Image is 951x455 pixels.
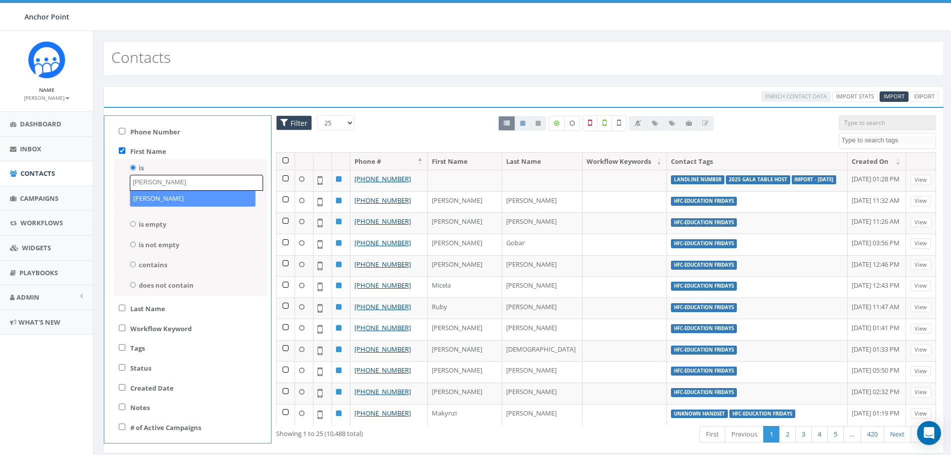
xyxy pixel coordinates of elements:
textarea: Search [133,178,263,187]
span: Admin [16,293,39,302]
label: Data not Enriched [564,116,580,131]
td: [DATE] 01:28 PM [848,170,906,191]
td: [DATE] 12:46 PM [848,255,906,277]
a: View [911,324,931,334]
label: Notes [130,403,150,413]
td: [DEMOGRAPHIC_DATA] [502,340,583,362]
span: Inbox [20,144,41,153]
label: HFC-Education Fridays [671,324,737,333]
td: [PERSON_NAME] [502,255,583,277]
a: 2 [779,426,796,443]
label: Last Name [130,304,165,314]
label: unknown handset [671,410,728,419]
label: is not empty [139,240,179,250]
td: Ruby [428,298,502,319]
a: 5 [827,426,844,443]
a: View [911,366,931,377]
label: Validated [597,115,612,131]
label: HFC-Education Fridays [671,197,737,206]
a: Previous [725,426,764,443]
span: What's New [18,318,60,327]
label: HFC-Education Fridays [671,261,737,270]
th: Phone #: activate to sort column descending [350,153,428,170]
label: HFC-Education Fridays [671,388,737,397]
td: [PERSON_NAME] [502,298,583,319]
label: HFC-Education Fridays [671,218,737,227]
span: Playbooks [19,268,58,277]
label: is [139,163,144,173]
a: [PERSON_NAME] [24,93,69,102]
a: … [843,426,861,443]
td: [PERSON_NAME] [502,319,583,340]
a: View [911,409,931,419]
td: [PERSON_NAME] [428,212,502,234]
td: [DATE] 03:56 PM [848,234,906,255]
a: 1 [763,426,780,443]
td: [DATE] 05:50 PM [848,361,906,383]
td: [PERSON_NAME] [428,361,502,383]
label: Not Validated [612,115,627,131]
a: [PHONE_NUMBER] [354,409,411,418]
a: Import [880,91,909,102]
td: [PERSON_NAME] [428,319,502,340]
a: [PHONE_NUMBER] [354,323,411,332]
label: HFC-Education Fridays [671,367,737,376]
a: [PHONE_NUMBER] [354,345,411,354]
a: 3 [795,426,812,443]
th: Workflow Keywords: activate to sort column ascending [583,153,667,170]
a: [PHONE_NUMBER] [354,387,411,396]
td: [PERSON_NAME] [428,255,502,277]
label: # of Active Campaigns [130,423,201,433]
a: View [911,302,931,313]
a: Import Stats [832,91,878,102]
td: [DATE] 01:19 PM [848,404,906,426]
label: is empty [139,220,166,229]
td: Micela [428,276,502,298]
td: [PERSON_NAME] [502,404,583,426]
td: [PERSON_NAME] [428,383,502,404]
a: Export [910,91,939,102]
span: Dashboard [20,119,61,128]
span: Campaigns [20,194,58,203]
label: Workflow Keyword [130,324,192,334]
label: contains [139,260,167,270]
div: Showing 1 to 25 (10,488 total) [276,425,542,439]
a: View [911,281,931,291]
td: [PERSON_NAME] [502,191,583,213]
th: First Name [428,153,502,170]
td: [PERSON_NAME] [428,234,502,255]
td: [DATE] 01:33 PM [848,340,906,362]
td: [DATE] 12:43 PM [848,276,906,298]
span: CSV files only [884,92,905,100]
a: [PHONE_NUMBER] [354,217,411,226]
div: Open Intercom Messenger [917,421,941,445]
a: View [911,238,931,249]
label: HFC-Education Fridays [729,410,795,419]
a: [PHONE_NUMBER] [354,302,411,311]
label: Import - [DATE] [792,175,837,184]
a: [PHONE_NUMBER] [354,174,411,183]
td: [DATE] 11:47 AM [848,298,906,319]
label: Data Enriched [549,116,565,131]
label: does not contain [139,281,194,290]
td: [DATE] 11:26 AM [848,212,906,234]
td: [PERSON_NAME] [502,276,583,298]
td: [PERSON_NAME] [502,361,583,383]
input: Type to search [839,115,936,130]
textarea: Search [842,136,936,145]
a: 420 [861,426,884,443]
h2: Contacts [111,49,171,65]
a: [PHONE_NUMBER] [354,238,411,247]
a: View [911,196,931,206]
td: Makynzi [428,404,502,426]
a: View [911,260,931,270]
th: Last Name [502,153,583,170]
a: View [911,217,931,228]
label: Not a Mobile [583,115,598,131]
a: [PHONE_NUMBER] [354,260,411,269]
label: Current Campaigns [130,443,193,452]
label: HFC-Education Fridays [671,282,737,291]
label: Tags [130,344,145,353]
label: HFC-Education Fridays [671,239,737,248]
a: Last [911,426,936,443]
